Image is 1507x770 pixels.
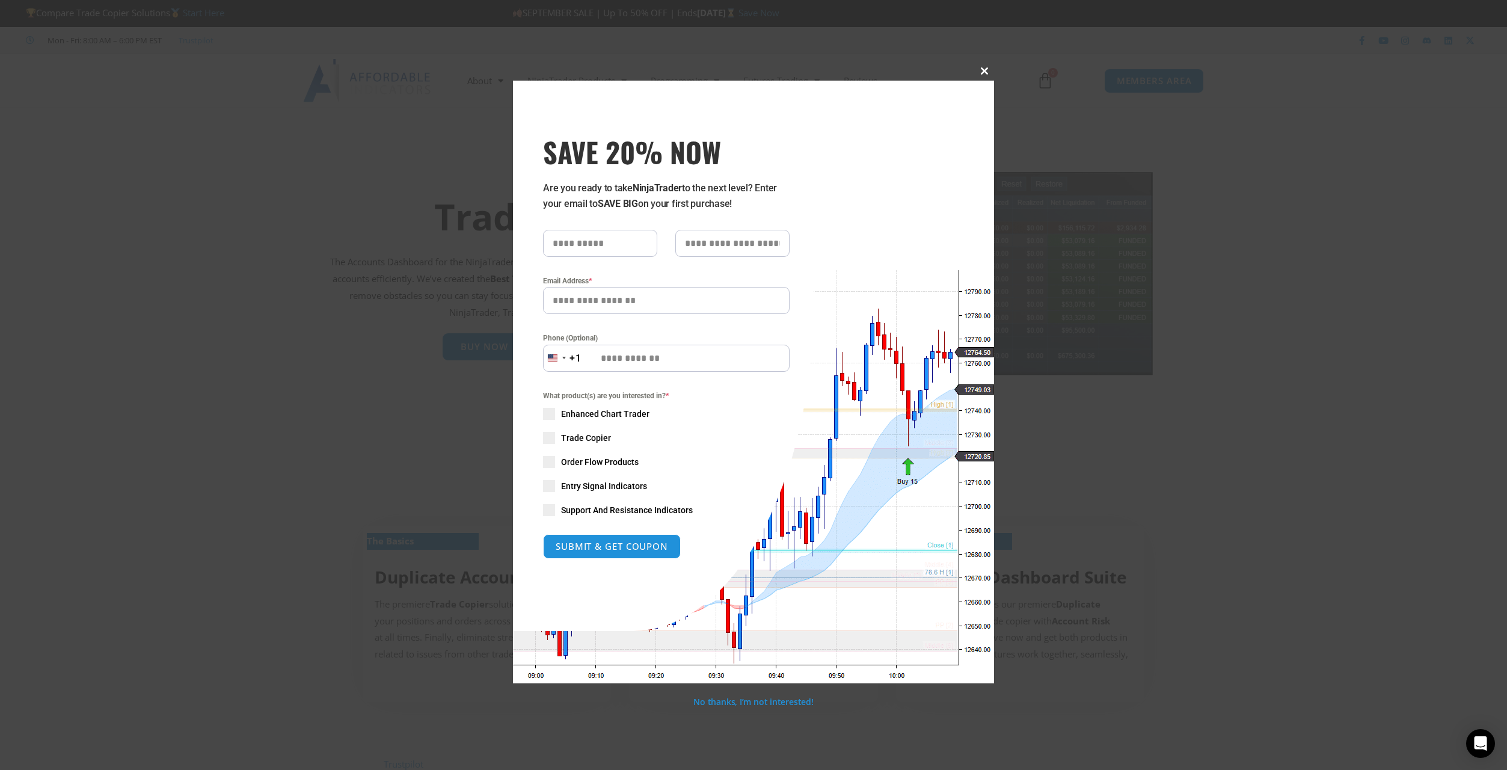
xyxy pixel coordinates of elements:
span: Order Flow Products [561,456,639,468]
span: Support And Resistance Indicators [561,504,693,516]
span: What product(s) are you interested in? [543,390,790,402]
h3: SAVE 20% NOW [543,135,790,168]
div: +1 [569,351,582,366]
label: Email Address [543,275,790,287]
a: No thanks, I’m not interested! [693,696,813,707]
button: Selected country [543,345,582,372]
label: Enhanced Chart Trader [543,408,790,420]
p: Are you ready to take to the next level? Enter your email to on your first purchase! [543,180,790,212]
div: Open Intercom Messenger [1466,729,1495,758]
label: Phone (Optional) [543,332,790,344]
span: Enhanced Chart Trader [561,408,649,420]
span: Entry Signal Indicators [561,480,647,492]
label: Support And Resistance Indicators [543,504,790,516]
label: Order Flow Products [543,456,790,468]
label: Entry Signal Indicators [543,480,790,492]
span: Trade Copier [561,432,611,444]
strong: NinjaTrader [633,182,682,194]
strong: SAVE BIG [598,198,638,209]
label: Trade Copier [543,432,790,444]
button: SUBMIT & GET COUPON [543,534,681,559]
